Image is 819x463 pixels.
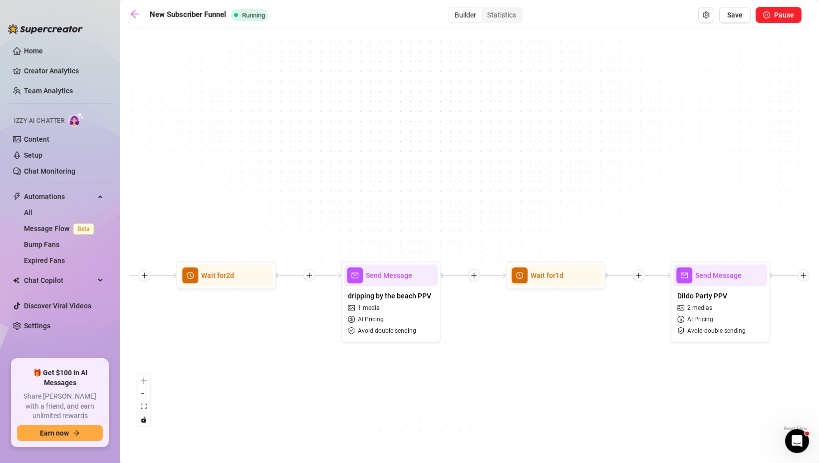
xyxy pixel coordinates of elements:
a: Chat Monitoring [24,167,75,175]
span: plus [635,272,642,279]
button: zoom out [137,387,150,400]
a: Content [24,135,49,143]
span: Avoid double sending [687,326,746,336]
strong: New Subscriber Funnel [150,10,226,19]
span: plus [471,272,478,279]
button: Pause [756,7,802,23]
button: Save Flow [719,7,751,23]
span: safety-certificate [677,327,686,334]
a: Home [24,47,43,55]
span: Wait for 2d [201,270,234,281]
img: AI Chatter [68,112,84,127]
span: plus [141,272,148,279]
span: Earn now [40,429,69,437]
span: arrow-right [73,430,80,437]
span: picture [348,304,356,311]
span: Avoid double sending [358,326,416,336]
button: Open Exit Rules [698,7,714,23]
span: plus [306,272,313,279]
span: Save [727,11,743,19]
a: Message FlowBeta [24,225,98,232]
a: All [24,209,32,217]
span: Running [242,11,265,19]
a: Bump Fans [24,240,59,248]
a: Expired Fans [24,256,65,264]
button: fit view [137,400,150,413]
span: setting [703,11,710,18]
img: logo-BBDzfeDw.svg [8,24,83,34]
a: React Flow attribution [784,426,808,431]
div: mailSend MessageDildo Party PPVpicture2 mediasdollarAI Pricingsafety-certificateAvoid double sending [670,261,770,343]
span: Share [PERSON_NAME] with a friend, and earn unlimited rewards [17,392,103,421]
span: AI Pricing [687,315,713,324]
div: segmented control [448,7,523,23]
span: Izzy AI Chatter [14,116,64,126]
div: clock-circleWait for2d [176,261,276,289]
span: Beta [73,224,94,234]
img: Chat Copilot [13,277,19,284]
span: clock-circle [512,267,528,283]
span: 🎁 Get $100 in AI Messages [17,368,103,388]
span: thunderbolt [13,193,21,201]
div: React Flow controls [137,374,150,426]
a: Creator Analytics [24,63,104,79]
button: Earn nowarrow-right [17,425,103,441]
span: 1 media [358,303,380,313]
span: Automations [24,189,95,205]
span: Dildo Party PPV [677,290,727,301]
span: Pause [774,11,794,19]
span: Wait for 1d [531,270,563,281]
div: clock-circleWait for1d [506,261,605,289]
a: Discover Viral Videos [24,302,91,310]
span: dripping by the beach PPV [348,290,431,301]
span: Send Message [366,270,412,281]
a: Setup [24,151,42,159]
span: mail [676,267,692,283]
span: safety-certificate [348,327,356,334]
span: pause-circle [763,11,770,18]
div: Statistics [482,8,522,22]
span: Send Message [695,270,742,281]
span: AI Pricing [358,315,384,324]
span: plus [800,272,807,279]
span: dollar [677,316,686,323]
a: Settings [24,322,50,330]
span: mail [347,267,363,283]
span: arrow-left [130,9,140,19]
div: Builder [449,8,482,22]
iframe: Intercom live chat [785,429,809,453]
span: dollar [348,316,356,323]
span: 2 medias [687,303,712,313]
span: clock-circle [182,267,198,283]
a: Team Analytics [24,87,73,95]
span: Chat Copilot [24,272,95,288]
button: toggle interactivity [137,413,150,426]
span: picture [677,304,686,311]
a: arrow-left [130,9,145,21]
div: mailSend Messagedripping by the beach PPVpicture1 mediadollarAI Pricingsafety-certificateAvoid do... [341,261,441,343]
